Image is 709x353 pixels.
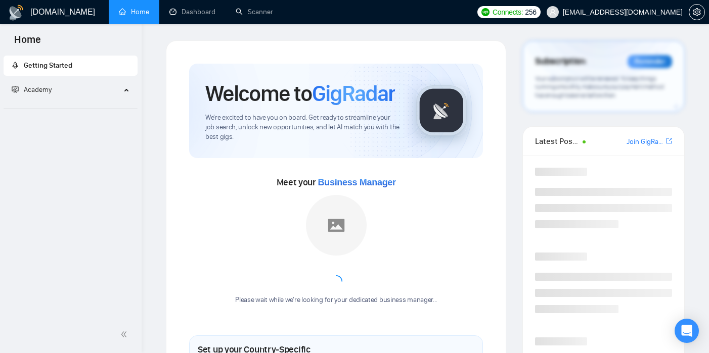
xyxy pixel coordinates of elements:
[675,319,699,343] div: Open Intercom Messenger
[666,137,672,145] span: export
[535,135,579,147] span: Latest Posts from the GigRadar Community
[12,62,19,69] span: rocket
[689,8,704,16] span: setting
[236,8,273,16] a: searchScanner
[8,5,24,21] img: logo
[689,4,705,20] button: setting
[205,80,395,107] h1: Welcome to
[535,53,585,70] span: Subscription
[525,7,536,18] span: 256
[318,177,396,187] span: Business Manager
[12,85,52,94] span: Academy
[306,195,367,256] img: placeholder.png
[493,7,523,18] span: Connects:
[416,85,467,136] img: gigradar-logo.png
[666,136,672,146] a: export
[169,8,215,16] a: dashboardDashboard
[328,273,344,290] span: loading
[312,80,395,107] span: GigRadar
[628,55,672,68] div: Reminder
[205,113,400,142] span: We're excited to have you on board. Get ready to streamline your job search, unlock new opportuni...
[119,8,149,16] a: homeHome
[12,86,19,93] span: fund-projection-screen
[549,9,556,16] span: user
[481,8,490,16] img: upwork-logo.png
[277,177,396,188] span: Meet your
[4,104,138,111] li: Academy Homepage
[120,329,130,339] span: double-left
[689,8,705,16] a: setting
[24,85,52,94] span: Academy
[627,136,664,147] a: Join GigRadar Slack Community
[4,56,138,76] li: Getting Started
[229,295,443,305] div: Please wait while we're looking for your dedicated business manager...
[535,75,663,99] span: Your subscription will be renewed. To keep things running smoothly, make sure your payment method...
[6,32,49,54] span: Home
[24,61,72,70] span: Getting Started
